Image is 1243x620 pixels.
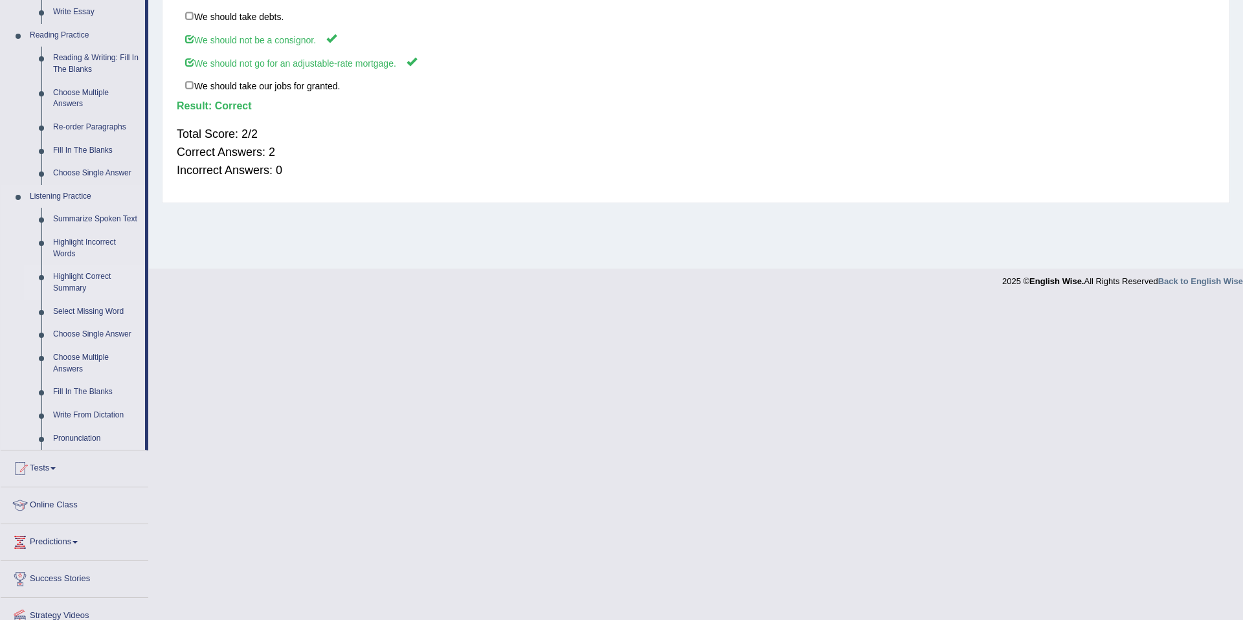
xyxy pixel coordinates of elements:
a: Re-order Paragraphs [47,116,145,139]
a: Choose Multiple Answers [47,346,145,381]
label: We should take debts. [177,5,1215,28]
label: We should not be a consignor. [177,27,1215,51]
a: Choose Single Answer [47,323,145,346]
a: Highlight Incorrect Words [47,231,145,265]
a: Select Missing Word [47,300,145,324]
label: We should not go for an adjustable-rate mortgage. [177,50,1215,74]
a: Fill In The Blanks [47,381,145,404]
a: Pronunciation [47,427,145,450]
a: Write Essay [47,1,145,24]
a: Reading & Writing: Fill In The Blanks [47,47,145,81]
a: Write From Dictation [47,404,145,427]
a: Fill In The Blanks [47,139,145,162]
div: Total Score: 2/2 Correct Answers: 2 Incorrect Answers: 0 [177,118,1215,186]
a: Summarize Spoken Text [47,208,145,231]
a: Listening Practice [24,185,145,208]
a: Success Stories [1,561,148,593]
a: Choose Single Answer [47,162,145,185]
label: We should take our jobs for granted. [177,74,1215,97]
a: Highlight Correct Summary [47,265,145,300]
div: 2025 © All Rights Reserved [1002,269,1243,287]
a: Online Class [1,487,148,520]
a: Choose Multiple Answers [47,82,145,116]
a: Reading Practice [24,24,145,47]
strong: English Wise. [1029,276,1084,286]
a: Back to English Wise [1158,276,1243,286]
h4: Result: [177,100,1215,112]
a: Predictions [1,524,148,557]
a: Tests [1,450,148,483]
